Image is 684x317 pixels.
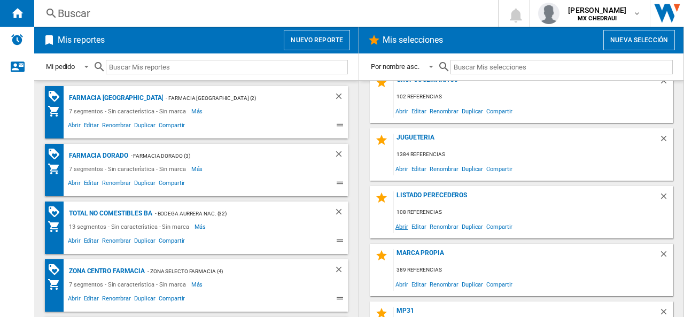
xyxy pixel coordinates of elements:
[66,91,163,105] div: Farmacia [GEOGRAPHIC_DATA]
[157,236,186,249] span: Compartir
[106,60,348,74] input: Buscar Mis reportes
[578,15,617,22] b: MX CHEDRAUI
[195,220,208,233] span: Más
[133,178,157,191] span: Duplicar
[460,104,485,118] span: Duplicar
[48,90,66,103] div: Matriz de PROMOCIONES
[11,33,24,46] img: alerts-logo.svg
[394,104,410,118] span: Abrir
[394,277,410,291] span: Abrir
[394,90,673,104] div: 102 referencias
[82,236,100,249] span: Editar
[46,63,75,71] div: Mi pedido
[394,219,410,234] span: Abrir
[157,178,186,191] span: Compartir
[66,178,82,191] span: Abrir
[191,105,205,118] span: Más
[191,163,205,175] span: Más
[538,3,559,24] img: profile.jpg
[66,236,82,249] span: Abrir
[48,278,66,291] div: Mi colección
[66,278,191,291] div: 7 segmentos - Sin característica - Sin marca
[334,207,348,220] div: Borrar
[66,220,195,233] div: 13 segmentos - Sin característica - Sin marca
[66,149,128,163] div: Farmacia Dorado
[659,191,673,206] div: Borrar
[659,249,673,264] div: Borrar
[66,163,191,175] div: 7 segmentos - Sin característica - Sin marca
[48,220,66,233] div: Mi colección
[133,293,157,306] span: Duplicar
[284,30,350,50] button: Nuevo reporte
[157,293,186,306] span: Compartir
[428,277,460,291] span: Renombrar
[394,249,659,264] div: Marca propia
[659,134,673,148] div: Borrar
[191,278,205,291] span: Más
[460,161,485,176] span: Duplicar
[485,161,514,176] span: Compartir
[100,120,133,133] span: Renombrar
[394,206,673,219] div: 108 referencias
[66,265,145,278] div: zona centro farmacia
[145,265,313,278] div: - zona selecto farmacia (4)
[410,277,428,291] span: Editar
[410,161,428,176] span: Editar
[82,293,100,306] span: Editar
[48,163,66,175] div: Mi colección
[100,293,133,306] span: Renombrar
[394,134,659,148] div: Jugueteria
[460,277,485,291] span: Duplicar
[128,149,313,163] div: - Farmacia Dorado (3)
[460,219,485,234] span: Duplicar
[603,30,675,50] button: Nueva selección
[371,63,419,71] div: Por nombre asc.
[157,120,186,133] span: Compartir
[394,191,659,206] div: Listado Perecederos
[48,205,66,219] div: Matriz de PROMOCIONES
[659,76,673,90] div: Borrar
[48,148,66,161] div: Matriz de PROMOCIONES
[133,120,157,133] span: Duplicar
[428,161,460,176] span: Renombrar
[66,207,152,220] div: Total No comestibles BA
[152,207,313,220] div: - Bodega Aurrera Nac. (32)
[66,105,191,118] div: 7 segmentos - Sin característica - Sin marca
[428,104,460,118] span: Renombrar
[82,178,100,191] span: Editar
[410,104,428,118] span: Editar
[58,6,470,21] div: Buscar
[485,104,514,118] span: Compartir
[380,30,446,50] h2: Mis selecciones
[334,265,348,278] div: Borrar
[485,277,514,291] span: Compartir
[48,105,66,118] div: Mi colección
[394,264,673,277] div: 389 referencias
[394,148,673,161] div: 1384 referencias
[100,178,133,191] span: Renombrar
[450,60,673,74] input: Buscar Mis selecciones
[334,91,348,105] div: Borrar
[163,91,313,105] div: - Farmacia [GEOGRAPHIC_DATA] (2)
[100,236,133,249] span: Renombrar
[133,236,157,249] span: Duplicar
[568,5,626,16] span: [PERSON_NAME]
[410,219,428,234] span: Editar
[485,219,514,234] span: Compartir
[66,293,82,306] span: Abrir
[394,161,410,176] span: Abrir
[428,219,460,234] span: Renombrar
[48,263,66,276] div: Matriz de PROMOCIONES
[82,120,100,133] span: Editar
[334,149,348,163] div: Borrar
[66,120,82,133] span: Abrir
[56,30,107,50] h2: Mis reportes
[394,76,659,90] div: grupos semana 30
